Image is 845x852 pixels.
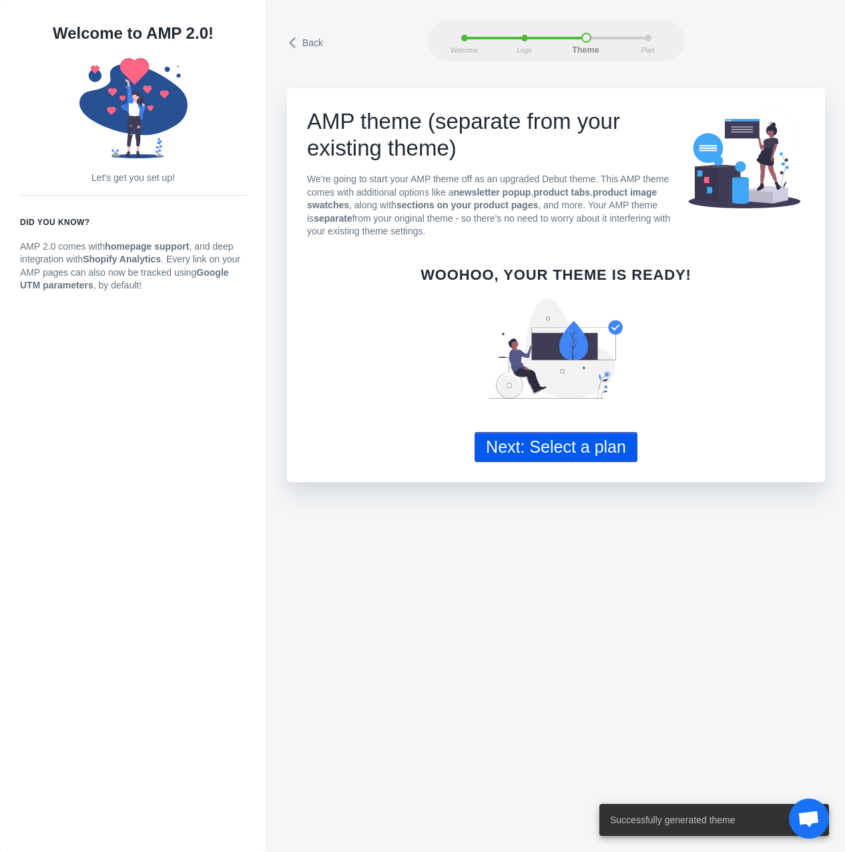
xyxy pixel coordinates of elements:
[631,47,665,54] span: Plan
[83,254,161,264] strong: Shopify Analytics
[396,200,538,210] strong: sections on your product pages
[307,268,805,282] h6: Woohoo, your theme is ready!
[789,799,829,839] div: Open chat
[610,813,736,827] span: Successfully generated theme
[20,240,246,292] p: AMP 2.0 comes with , and deep integration with . Every link on your AMP pages can also now be tra...
[20,216,246,229] h6: Did you know?
[508,47,541,54] span: Logo
[20,172,246,185] p: Let's get you set up!
[287,33,325,51] a: Back
[448,47,481,54] span: Welcome
[533,187,590,198] strong: product tabs
[453,187,531,198] strong: newsletter popup
[569,46,603,55] span: Theme
[307,173,684,238] p: We're going to start your AMP theme off as an upgraded Debut theme. This AMP theme comes with add...
[314,213,352,224] b: separate
[105,241,189,252] strong: homepage support
[20,20,246,47] h1: Welcome to AMP 2.0!
[307,108,684,162] h1: AMP theme (separate from your existing theme)
[20,267,229,291] strong: Google UTM parameters
[475,432,637,462] button: Next: Select a plan
[302,36,323,49] span: Back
